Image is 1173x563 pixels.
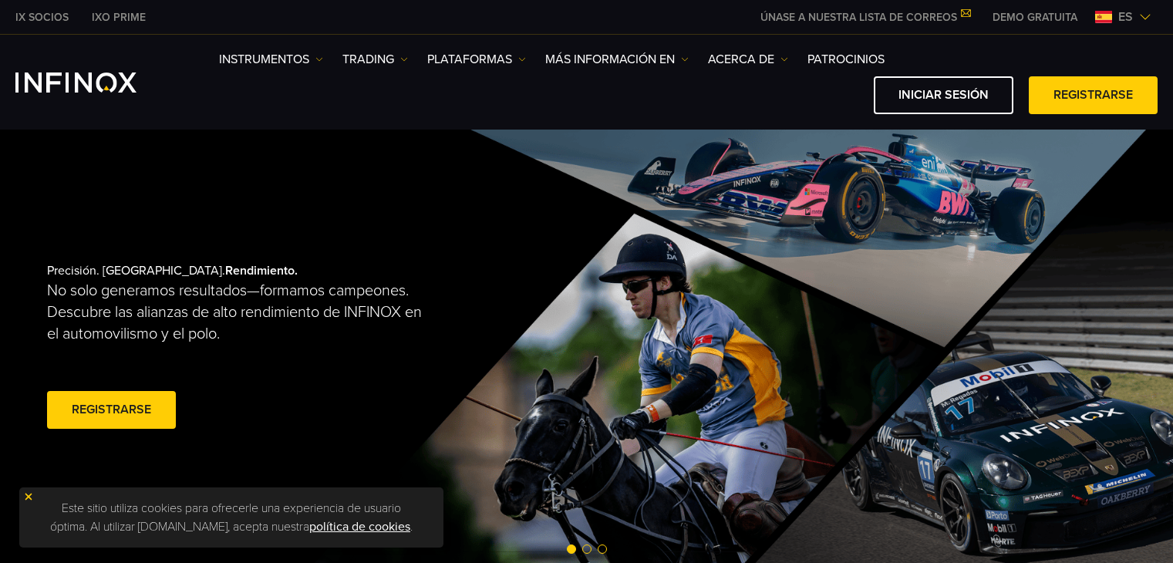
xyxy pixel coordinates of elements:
a: Más información en [545,50,689,69]
strong: Rendimiento. [225,263,298,278]
div: Precisión. [GEOGRAPHIC_DATA]. [47,238,533,457]
p: No solo generamos resultados—formamos campeones. Descubre las alianzas de alto rendimiento de INF... [47,280,436,345]
a: Iniciar sesión [874,76,1013,114]
a: INFINOX [4,9,80,25]
p: Este sitio utiliza cookies para ofrecerle una experiencia de usuario óptima. Al utilizar [DOMAIN_... [27,495,436,540]
a: INFINOX [80,9,157,25]
a: PLATAFORMAS [427,50,526,69]
a: TRADING [342,50,408,69]
span: Go to slide 3 [598,544,607,554]
img: yellow close icon [23,491,34,502]
span: Go to slide 2 [582,544,592,554]
a: ÚNASE A NUESTRA LISTA DE CORREOS [749,11,981,24]
a: Patrocinios [807,50,885,69]
a: Registrarse [1029,76,1158,114]
a: INFINOX MENU [981,9,1089,25]
a: INFINOX Logo [15,72,173,93]
a: política de cookies [309,519,410,534]
a: Instrumentos [219,50,323,69]
a: Registrarse [47,391,176,429]
span: es [1112,8,1139,26]
a: ACERCA DE [708,50,788,69]
span: Go to slide 1 [567,544,576,554]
